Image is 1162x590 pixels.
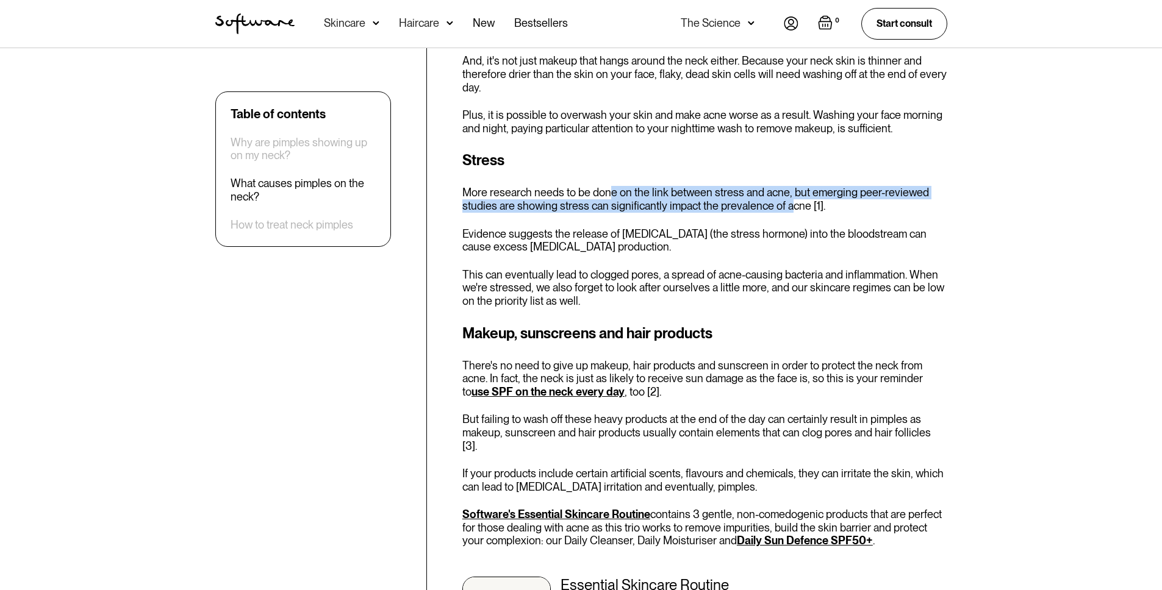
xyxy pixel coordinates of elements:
a: Start consult [861,8,947,39]
a: Why are pimples showing up on my neck? [231,136,376,162]
h3: Makeup, sunscreens and hair products [462,322,947,344]
a: Daily Sun Defence SPF50+ [737,534,873,547]
div: 0 [833,15,842,26]
p: Evidence suggests the release of [MEDICAL_DATA] (the stress hormone) into the bloodstream can cau... [462,227,947,254]
div: Table of contents [231,107,326,121]
img: Software Logo [215,13,295,34]
a: home [215,13,295,34]
p: But failing to wash off these heavy products at the end of the day can certainly result in pimple... [462,413,947,452]
p: There's no need to give up makeup, hair products and sunscreen in order to protect the neck from ... [462,359,947,399]
a: use SPF on the neck every day [472,385,625,398]
div: Haircare [399,17,439,29]
div: The Science [681,17,741,29]
p: More research needs to be done on the link between stress and acne, but emerging peer-reviewed st... [462,186,947,212]
a: Open empty cart [818,15,842,32]
img: arrow down [447,17,453,29]
img: arrow down [373,17,379,29]
a: Software's Essential Skincare Routine [462,508,650,521]
a: What causes pimples on the neck? [231,177,376,204]
p: If your products include certain artificial scents, flavours and chemicals, they can irritate the... [462,467,947,493]
img: arrow down [748,17,755,29]
p: This can eventually lead to clogged pores, a spread of acne-causing bacteria and inflammation. Wh... [462,268,947,308]
p: Plus, it is possible to overwash your skin and make acne worse as a result. Washing your face mor... [462,108,947,135]
div: Skincare [324,17,365,29]
p: And, it's not just makeup that hangs around the neck either. Because your neck skin is thinner an... [462,54,947,94]
a: How to treat neck pimples [231,218,353,232]
p: contains 3 gentle, non-comedogenic products that are perfect for those dealing with acne as this ... [462,508,947,547]
h3: Stress [462,149,947,171]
